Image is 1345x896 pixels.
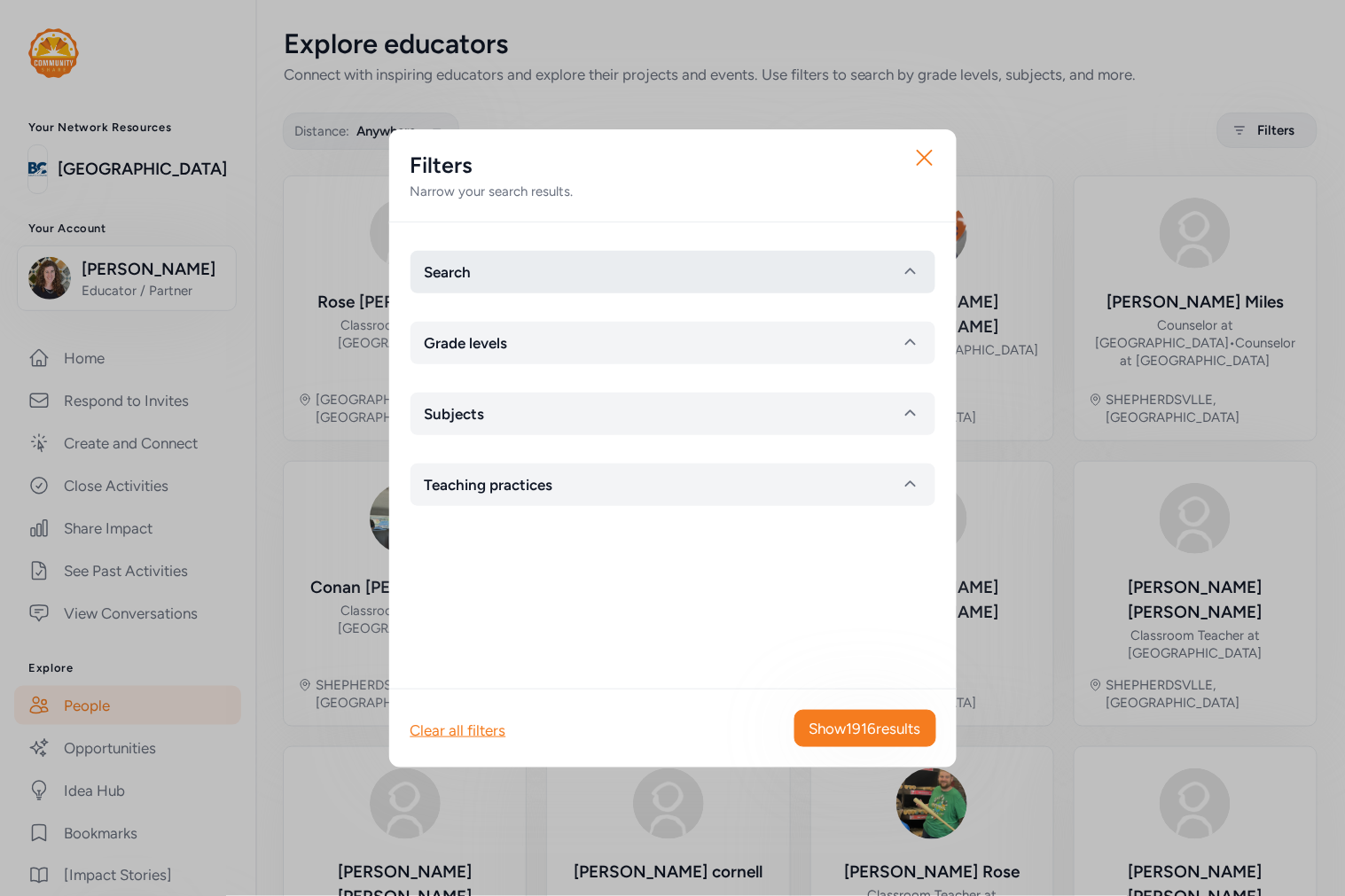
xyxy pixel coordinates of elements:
div: Narrow your search results. [411,183,935,200]
button: Grade levels [411,322,935,364]
div: Clear all filters [411,720,506,741]
button: Teaching practices [411,464,935,506]
span: Search [425,261,472,283]
span: Subjects [425,403,485,425]
button: Subjects [411,393,935,435]
span: Show 1916 results [809,718,921,739]
h2: Filters [411,151,935,179]
span: Teaching practices [425,474,553,495]
button: Search [411,251,935,293]
span: Grade levels [425,332,508,354]
button: Show1916results [794,710,936,747]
